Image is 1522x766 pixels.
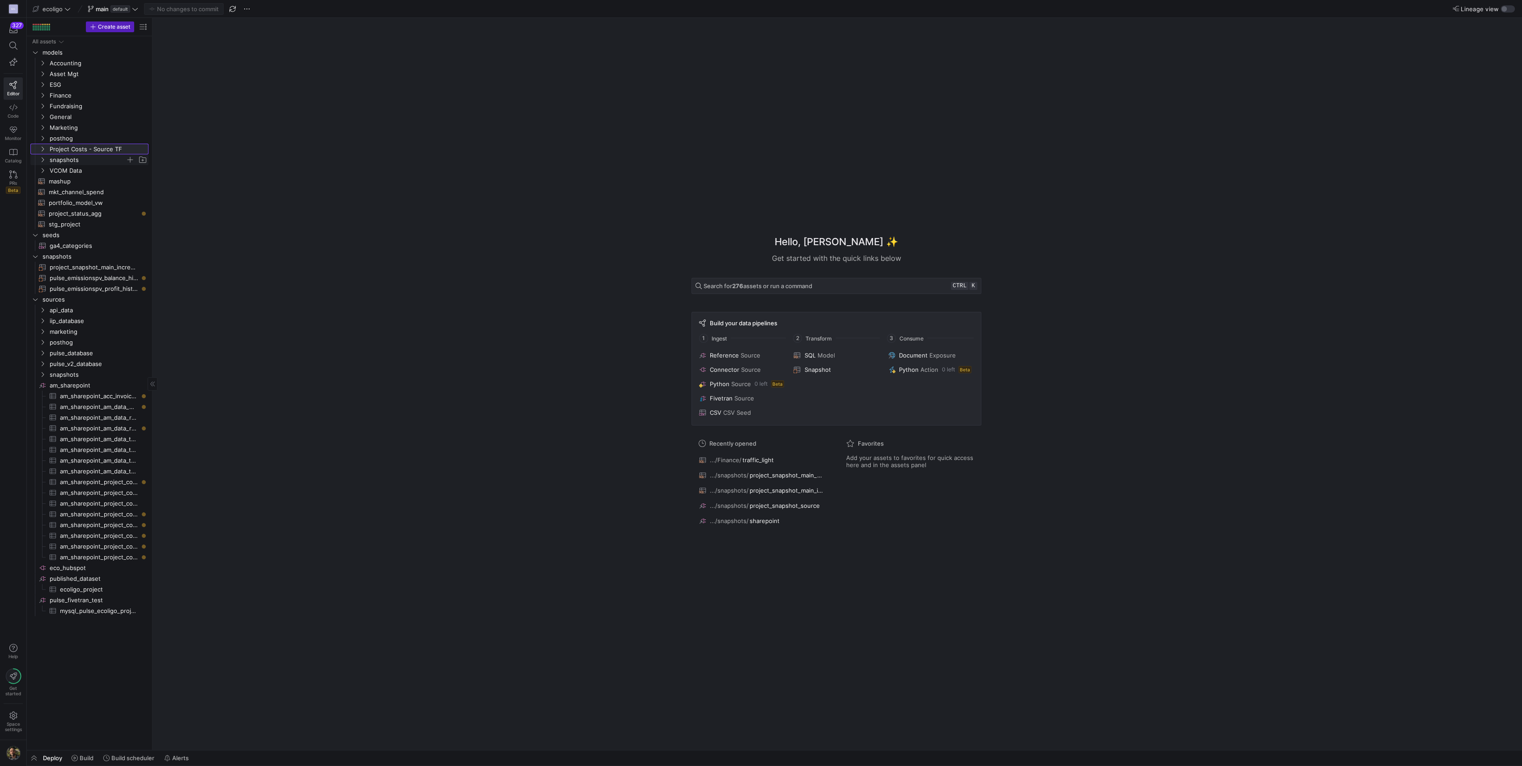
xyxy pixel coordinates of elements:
[958,366,971,373] span: Beta
[30,519,148,530] a: am_sharepoint_project_costs_omcontracts​​​​​​​​​
[50,284,138,294] span: pulse_emissionspv_profit_historical​​​​​​​
[697,469,828,481] button: .../snapshots/project_snapshot_main_monthly_vw
[96,5,109,13] span: main
[920,366,938,373] span: Action
[60,606,138,616] span: mysql_pulse_ecoligo_project​​​​​​​​​
[42,251,147,262] span: snapshots
[30,305,148,315] div: Press SPACE to select this row.
[30,90,148,101] div: Press SPACE to select this row.
[30,101,148,111] div: Press SPACE to select this row.
[5,685,21,696] span: Get started
[710,352,739,359] span: Reference
[60,498,138,509] span: am_sharepoint_project_costs_epra​​​​​​​​​
[30,154,148,165] div: Press SPACE to select this row.
[886,350,975,361] button: DocumentExposure
[710,366,739,373] span: Connector
[8,654,19,659] span: Help
[30,412,148,423] a: am_sharepoint_am_data_recorded_data_post_2024​​​​​​​​​
[30,455,148,466] a: am_sharepoint_am_data_table_gef​​​​​​​​​
[709,440,756,447] span: Recently opened
[60,413,138,423] span: am_sharepoint_am_data_recorded_data_post_2024​​​​​​​​​
[43,754,62,762] span: Deploy
[50,90,147,101] span: Finance
[50,595,147,605] span: pulse_fivetran_test​​​​​​​​
[50,101,147,111] span: Fundraising
[732,282,743,289] strong: 276
[30,197,148,208] a: portfolio_model_vw​​​​​​​​​​
[30,423,148,434] a: am_sharepoint_am_data_recorded_data_pre_2024​​​​​​​​​
[30,219,148,230] div: Press SPACE to select this row.
[30,230,148,240] div: Press SPACE to select this row.
[704,282,812,289] span: Search for assets or run a command
[899,352,928,359] span: Document
[30,262,148,272] a: project_snapshot_main_incremental​​​​​​​
[50,144,147,154] span: Project Costs - Source TF
[741,352,760,359] span: Source
[50,241,138,251] span: ga4_categories​​​​​​
[50,370,147,380] span: snapshots
[30,487,148,498] a: am_sharepoint_project_costs_aar​​​​​​​​​
[804,352,815,359] span: SQL
[30,487,148,498] div: Press SPACE to select this row.
[4,640,23,663] button: Help
[30,79,148,90] div: Press SPACE to select this row.
[30,477,148,487] div: Press SPACE to select this row.
[68,750,98,766] button: Build
[4,122,23,145] a: Monitor
[30,176,148,187] a: mashup​​​​​​​​​​
[697,485,828,496] button: .../snapshots/project_snapshot_main_incl_domo
[710,456,742,464] span: .../Finance/
[697,407,786,418] button: CSVCSV Seed
[32,38,56,45] div: All assets
[30,208,148,219] a: project_status_agg​​​​​​​​​​
[50,359,147,369] span: pulse_v2_database
[50,380,147,391] span: am_sharepoint​​​​​​​​
[710,319,777,327] span: Build your data pipelines
[30,530,148,541] div: Press SPACE to select this row.
[710,380,729,387] span: Python
[49,176,138,187] span: mashup​​​​​​​​​​
[30,444,148,455] div: Press SPACE to select this row.
[30,251,148,262] div: Press SPACE to select this row.
[846,454,974,468] span: Add your assets to favorites for quick access here and in the assets panel
[30,240,148,251] div: Press SPACE to select this row.
[30,498,148,509] a: am_sharepoint_project_costs_epra​​​​​​​​​
[804,366,831,373] span: Snapshot
[30,541,148,552] div: Press SPACE to select this row.
[50,166,147,176] span: VCOM Data
[60,520,138,530] span: am_sharepoint_project_costs_omcontracts​​​​​​​​​
[9,4,18,13] div: EG
[60,541,138,552] span: am_sharepoint_project_costs_omvisits​​​​​​​​​
[710,409,721,416] span: CSV
[4,145,23,167] a: Catalog
[734,395,754,402] span: Source
[50,316,147,326] span: iip_database
[30,315,148,326] div: Press SPACE to select this row.
[8,113,19,119] span: Code
[30,358,148,369] div: Press SPACE to select this row.
[969,282,977,290] kbd: k
[80,754,93,762] span: Build
[30,219,148,230] a: stg_project​​​​​​​​​​
[30,197,148,208] div: Press SPACE to select this row.
[49,198,138,208] span: portfolio_model_vw​​​​​​​​​​
[50,348,147,358] span: pulse_database
[30,595,148,605] a: pulse_fivetran_test​​​​​​​​
[60,402,138,412] span: am_sharepoint_am_data_mpa_detail​​​​​​​​​
[60,509,138,519] span: am_sharepoint_project_costs_insurance_claims​​​​​​​​​
[30,111,148,122] div: Press SPACE to select this row.
[710,517,749,524] span: .../snapshots/
[50,574,147,584] span: published_dataset​​​​​​​​
[50,112,147,122] span: General
[30,519,148,530] div: Press SPACE to select this row.
[42,47,147,58] span: models
[10,22,24,29] div: 327
[30,391,148,401] div: Press SPACE to select this row.
[30,444,148,455] a: am_sharepoint_am_data_table_fx​​​​​​​​​
[30,509,148,519] div: Press SPACE to select this row.
[710,472,749,479] span: .../snapshots/
[111,754,154,762] span: Build scheduler
[30,68,148,79] div: Press SPACE to select this row.
[951,282,968,290] kbd: ctrl
[30,283,148,294] div: Press SPACE to select this row.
